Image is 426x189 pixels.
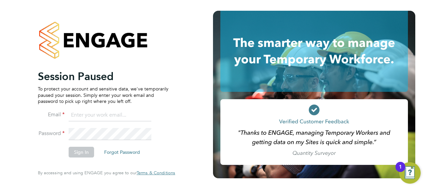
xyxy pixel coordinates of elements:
[69,147,94,157] button: Sign In
[38,170,175,176] span: By accessing and using ENGAGE you agree to our
[99,147,145,157] button: Forgot Password
[38,111,65,118] label: Email
[137,170,175,176] a: Terms & Conditions
[38,86,168,104] p: To protect your account and sensitive data, we've temporarily paused your session. Simply enter y...
[399,162,421,184] button: Open Resource Center, 1 new notification
[38,130,65,137] label: Password
[69,109,151,121] input: Enter your work email...
[399,167,402,176] div: 1
[38,70,168,83] h2: Session Paused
